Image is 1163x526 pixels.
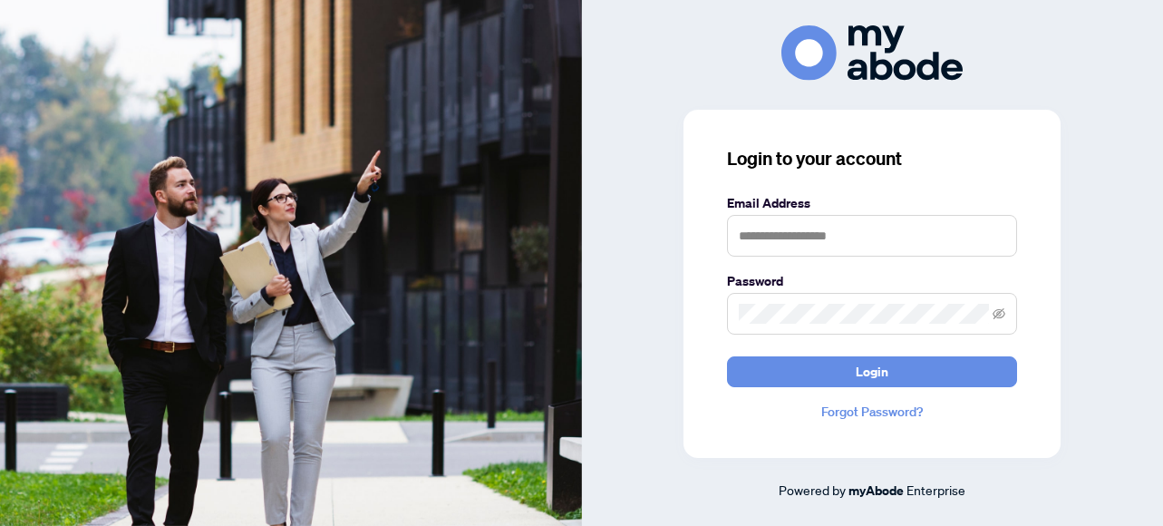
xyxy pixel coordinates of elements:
label: Password [727,271,1017,291]
span: Enterprise [906,482,965,498]
button: Login [727,356,1017,387]
img: ma-logo [781,25,963,81]
a: myAbode [848,481,904,501]
a: Forgot Password? [727,402,1017,422]
span: eye-invisible [993,307,1005,320]
label: Email Address [727,193,1017,213]
span: Login [856,357,888,386]
span: Powered by [779,482,846,498]
h3: Login to your account [727,146,1017,171]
